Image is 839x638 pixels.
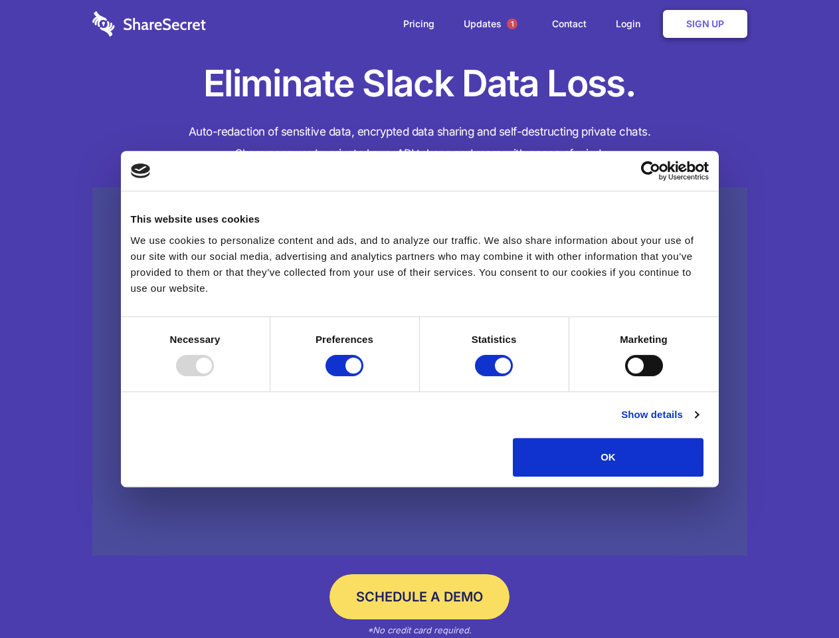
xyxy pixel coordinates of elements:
strong: Preferences [316,334,373,345]
a: Sign Up [663,10,747,38]
a: Contact [539,3,600,45]
strong: Necessary [170,334,221,345]
h1: Eliminate Slack Data Loss. [92,60,747,108]
a: Wistia video thumbnail [92,187,747,556]
button: OK [513,438,703,477]
a: Pricing [390,3,448,45]
strong: Marketing [620,334,668,345]
img: logo [131,163,151,178]
a: Show details [621,407,698,423]
em: *No credit card required. [367,625,472,635]
strong: Statistics [472,334,517,345]
a: Login [603,3,660,45]
div: We use cookies to personalize content and ads, and to analyze our traffic. We also share informat... [131,233,709,296]
a: Schedule a Demo [329,574,510,619]
a: Usercentrics Cookiebot - opens in a new window [593,161,709,181]
h4: Auto-redaction of sensitive data, encrypted data sharing and self-destructing private chats. Shar... [92,121,747,165]
div: This website uses cookies [131,211,709,227]
img: logo-wordmark-white-trans-d4663122ce5f474addd5e946df7df03e33cb6a1c49d2221995e7729f52c070b2.svg [92,11,206,37]
span: 1 [507,19,517,29]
